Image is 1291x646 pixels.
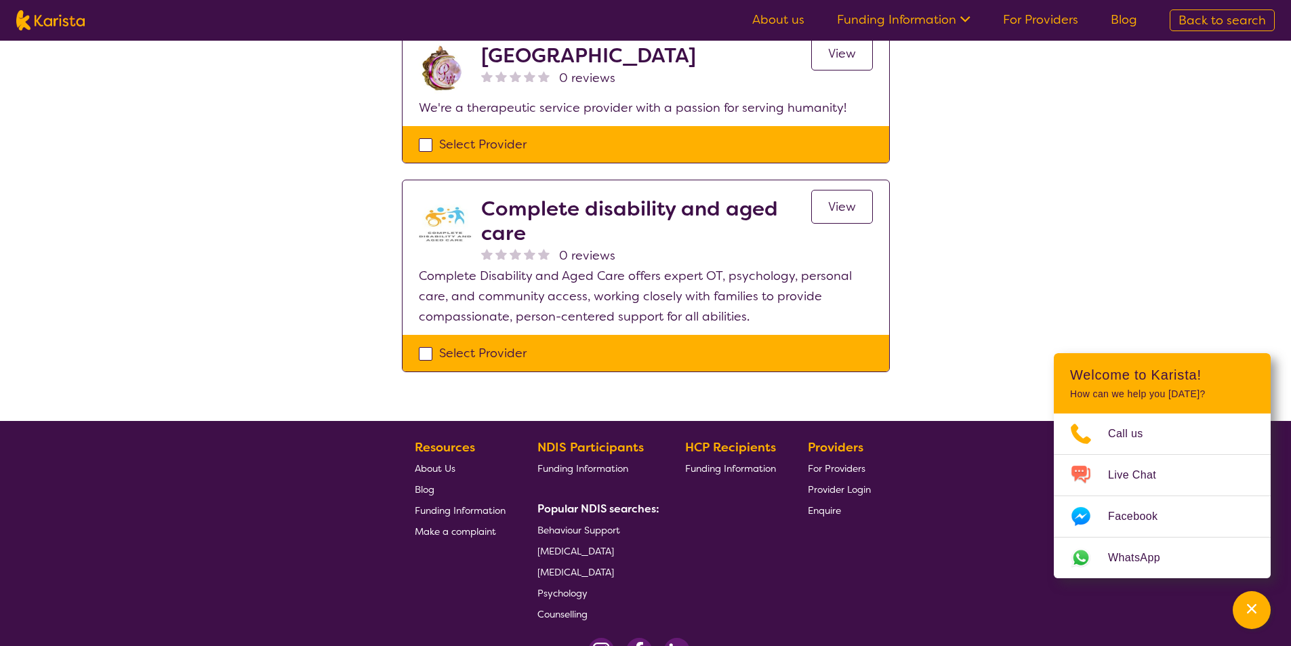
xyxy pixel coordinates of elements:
[1108,506,1174,527] span: Facebook
[537,603,654,624] a: Counselling
[1179,12,1266,28] span: Back to search
[1070,367,1254,383] h2: Welcome to Karista!
[537,458,654,479] a: Funding Information
[808,500,871,521] a: Enquire
[537,608,588,620] span: Counselling
[1108,548,1176,568] span: WhatsApp
[1003,12,1078,28] a: For Providers
[495,70,507,82] img: nonereviewstar
[808,462,865,475] span: For Providers
[808,483,871,496] span: Provider Login
[837,12,970,28] a: Funding Information
[481,70,493,82] img: nonereviewstar
[481,43,696,68] h2: [GEOGRAPHIC_DATA]
[1233,591,1271,629] button: Channel Menu
[828,45,856,62] span: View
[685,458,776,479] a: Funding Information
[537,587,588,599] span: Psychology
[415,525,496,538] span: Make a complaint
[537,566,614,578] span: [MEDICAL_DATA]
[537,582,654,603] a: Psychology
[524,70,535,82] img: nonereviewstar
[419,98,873,118] p: We're a therapeutic service provider with a passion for serving humanity!
[685,439,776,456] b: HCP Recipients
[1054,353,1271,578] div: Channel Menu
[524,248,535,260] img: nonereviewstar
[419,197,473,251] img: udlfdc68xctvrrrkpknz.jpg
[1108,424,1160,444] span: Call us
[1054,538,1271,578] a: Web link opens in a new tab.
[510,70,521,82] img: nonereviewstar
[538,70,550,82] img: nonereviewstar
[808,504,841,517] span: Enquire
[537,540,654,561] a: [MEDICAL_DATA]
[808,458,871,479] a: For Providers
[415,500,506,521] a: Funding Information
[415,521,506,542] a: Make a complaint
[415,479,506,500] a: Blog
[537,462,628,475] span: Funding Information
[808,439,863,456] b: Providers
[481,197,811,245] h2: Complete disability and aged care
[510,248,521,260] img: nonereviewstar
[537,439,644,456] b: NDIS Participants
[495,248,507,260] img: nonereviewstar
[537,524,620,536] span: Behaviour Support
[415,458,506,479] a: About Us
[16,10,85,31] img: Karista logo
[1070,388,1254,400] p: How can we help you [DATE]?
[415,504,506,517] span: Funding Information
[1054,413,1271,578] ul: Choose channel
[481,248,493,260] img: nonereviewstar
[538,248,550,260] img: nonereviewstar
[828,199,856,215] span: View
[685,462,776,475] span: Funding Information
[415,483,434,496] span: Blog
[811,190,873,224] a: View
[415,439,475,456] b: Resources
[808,479,871,500] a: Provider Login
[537,561,654,582] a: [MEDICAL_DATA]
[559,245,615,266] span: 0 reviews
[1170,9,1275,31] a: Back to search
[415,462,455,475] span: About Us
[1111,12,1137,28] a: Blog
[811,37,873,70] a: View
[419,43,473,98] img: rfp8ty096xuptqd48sbm.jpg
[537,519,654,540] a: Behaviour Support
[1108,465,1172,485] span: Live Chat
[537,545,614,557] span: [MEDICAL_DATA]
[419,266,873,327] p: Complete Disability and Aged Care offers expert OT, psychology, personal care, and community acce...
[559,68,615,88] span: 0 reviews
[752,12,804,28] a: About us
[537,502,659,516] b: Popular NDIS searches:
